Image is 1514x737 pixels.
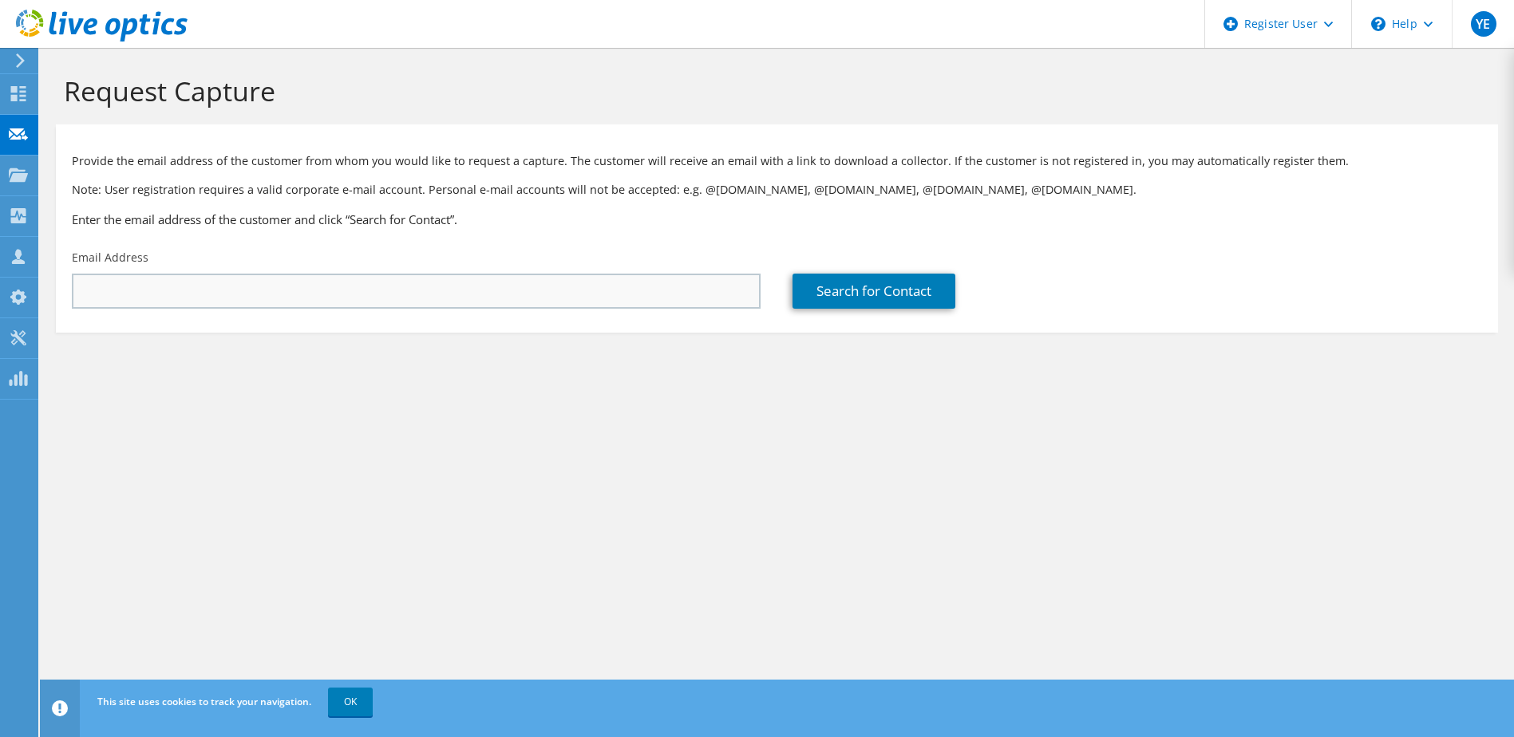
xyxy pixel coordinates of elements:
[328,688,373,716] a: OK
[1371,17,1386,31] svg: \n
[72,250,148,266] label: Email Address
[1471,11,1496,37] span: YE
[72,152,1482,170] p: Provide the email address of the customer from whom you would like to request a capture. The cust...
[793,274,955,309] a: Search for Contact
[72,211,1482,228] h3: Enter the email address of the customer and click “Search for Contact”.
[64,74,1482,108] h1: Request Capture
[97,695,311,708] span: This site uses cookies to track your navigation.
[72,181,1482,199] p: Note: User registration requires a valid corporate e-mail account. Personal e-mail accounts will ...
